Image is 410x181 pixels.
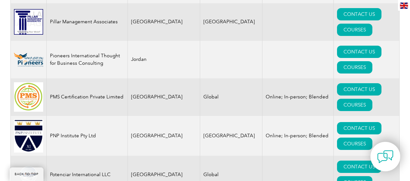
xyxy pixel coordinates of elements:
td: PMS Certification Private Limited [47,78,128,116]
a: BACK TO TOP [10,167,43,181]
td: Pioneers International Thought for Business Consulting [47,41,128,78]
a: COURSES [337,24,372,36]
td: Pillar Management Associates [47,3,128,41]
td: [GEOGRAPHIC_DATA] [128,78,200,116]
img: en [400,3,408,9]
td: [GEOGRAPHIC_DATA] [200,3,262,41]
td: [GEOGRAPHIC_DATA] [128,116,200,156]
a: CONTACT US [337,8,381,20]
td: Global [200,78,262,116]
img: contact-chat.png [377,149,393,165]
td: [GEOGRAPHIC_DATA] [200,116,262,156]
a: CONTACT US [337,161,381,173]
td: Jordan [128,41,200,78]
a: CONTACT US [337,122,381,134]
a: CONTACT US [337,83,381,96]
a: COURSES [337,99,372,111]
a: COURSES [337,138,372,150]
td: Online; In-person; Blended [262,116,333,156]
img: 05083563-4e3a-f011-b4cb-000d3ad1ee32-logo.png [14,52,43,67]
a: CONTACT US [337,46,381,58]
td: PNP Institute Pty Ltd [47,116,128,156]
a: COURSES [337,61,372,74]
td: Online; In-person; Blended [262,78,333,116]
img: 112a24ac-d9bc-ea11-a814-000d3a79823d-logo.gif [14,9,43,35]
img: 865840a4-dc40-ee11-bdf4-000d3ae1ac14-logo.jpg [14,82,43,112]
td: [GEOGRAPHIC_DATA] [128,3,200,41]
img: ea24547b-a6e0-e911-a812-000d3a795b83-logo.jpg [14,119,43,153]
